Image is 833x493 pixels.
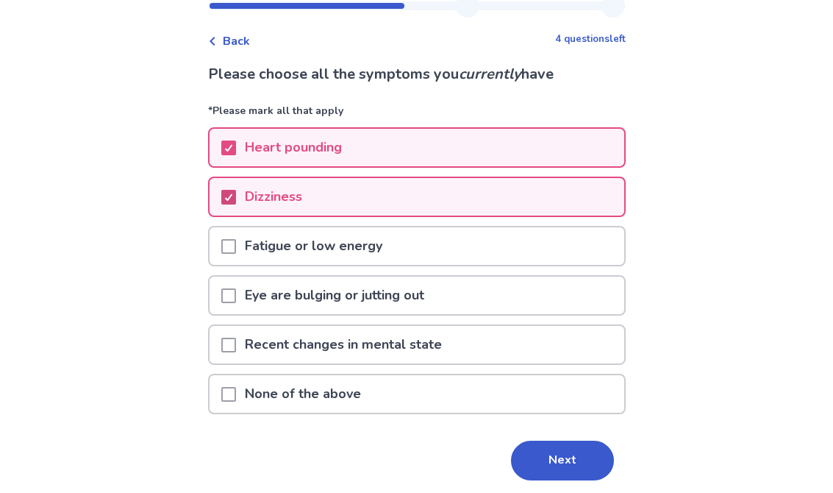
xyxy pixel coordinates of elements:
p: *Please mark all that apply [208,103,626,127]
p: Heart pounding [236,129,351,166]
i: currently [459,64,521,84]
p: Please choose all the symptoms you have [208,63,626,85]
span: Back [223,32,250,50]
p: None of the above [236,375,370,413]
p: Recent changes in mental state [236,326,451,363]
p: Dizziness [236,178,311,216]
p: Eye are bulging or jutting out [236,277,433,314]
p: 4 questions left [555,32,626,47]
button: Next [511,441,614,480]
p: Fatigue or low energy [236,227,391,265]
